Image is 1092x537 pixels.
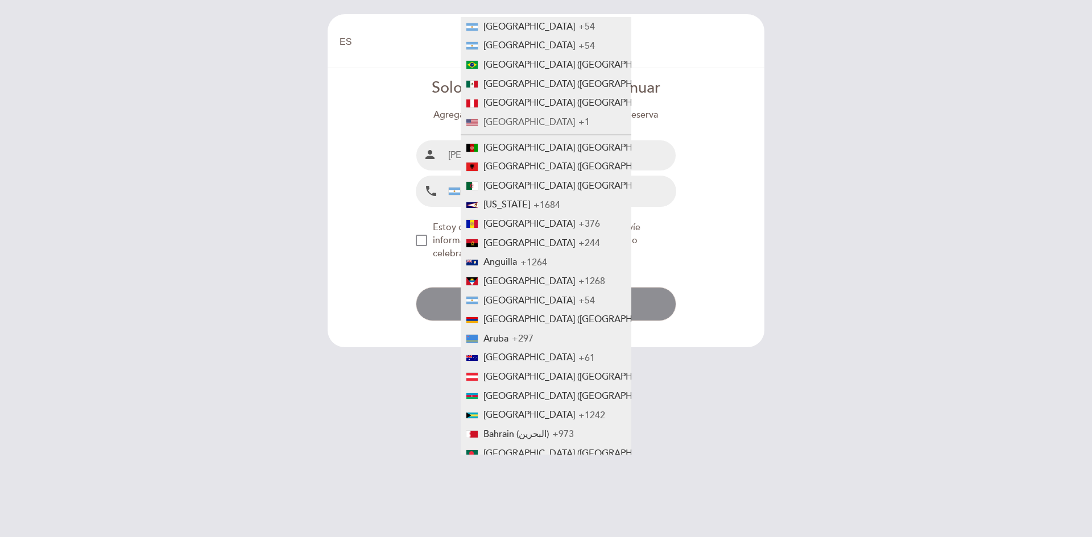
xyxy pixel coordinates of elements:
[578,116,590,128] span: +1
[416,109,677,122] div: Agrega tus datos para continuar el proceso de reserva
[483,78,673,90] span: [GEOGRAPHIC_DATA] ([GEOGRAPHIC_DATA])
[578,276,605,287] span: +1268
[416,77,677,99] div: Solo un paso más para continuar
[433,222,640,259] span: Estoy de acuerdo con que el restaurante me envíe información ocasional sobre eventos especiales o...
[483,40,575,51] span: [GEOGRAPHIC_DATA]
[483,199,530,210] span: [US_STATE]
[483,116,575,128] span: [GEOGRAPHIC_DATA]
[424,184,438,198] i: local_phone
[578,295,595,306] span: +54
[423,148,437,161] i: person
[483,161,673,172] span: [GEOGRAPHIC_DATA] ([GEOGRAPHIC_DATA])
[578,218,600,230] span: +376
[483,180,673,192] span: [GEOGRAPHIC_DATA] (‫[GEOGRAPHIC_DATA]‬‎)
[483,218,575,230] span: [GEOGRAPHIC_DATA]
[578,40,595,51] span: +54
[444,140,676,170] input: Nombre y Apellido
[533,199,560,210] span: +1684
[483,238,575,249] span: [GEOGRAPHIC_DATA]
[578,21,595,32] span: +54
[416,221,677,260] md-checkbox: NEW_MODAL_AGREE_RESTAURANT_SEND_OCCASIONAL_INFO
[483,97,673,109] span: [GEOGRAPHIC_DATA] ([GEOGRAPHIC_DATA])
[512,333,533,344] span: +297
[520,256,547,268] span: +1264
[483,21,575,32] span: [GEOGRAPHIC_DATA]
[483,333,508,344] span: Aruba
[483,59,673,70] span: [GEOGRAPHIC_DATA] ([GEOGRAPHIC_DATA])
[483,276,575,287] span: [GEOGRAPHIC_DATA]
[449,184,483,199] div: +54
[483,256,517,268] span: Anguilla
[483,142,673,153] span: [GEOGRAPHIC_DATA] (‫[GEOGRAPHIC_DATA]‬‎)
[416,287,677,321] button: send Continuar
[578,238,600,249] span: +244
[444,177,501,206] div: Argentina: +54
[483,295,575,306] span: [GEOGRAPHIC_DATA]
[483,314,673,325] span: [GEOGRAPHIC_DATA] ([GEOGRAPHIC_DATA])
